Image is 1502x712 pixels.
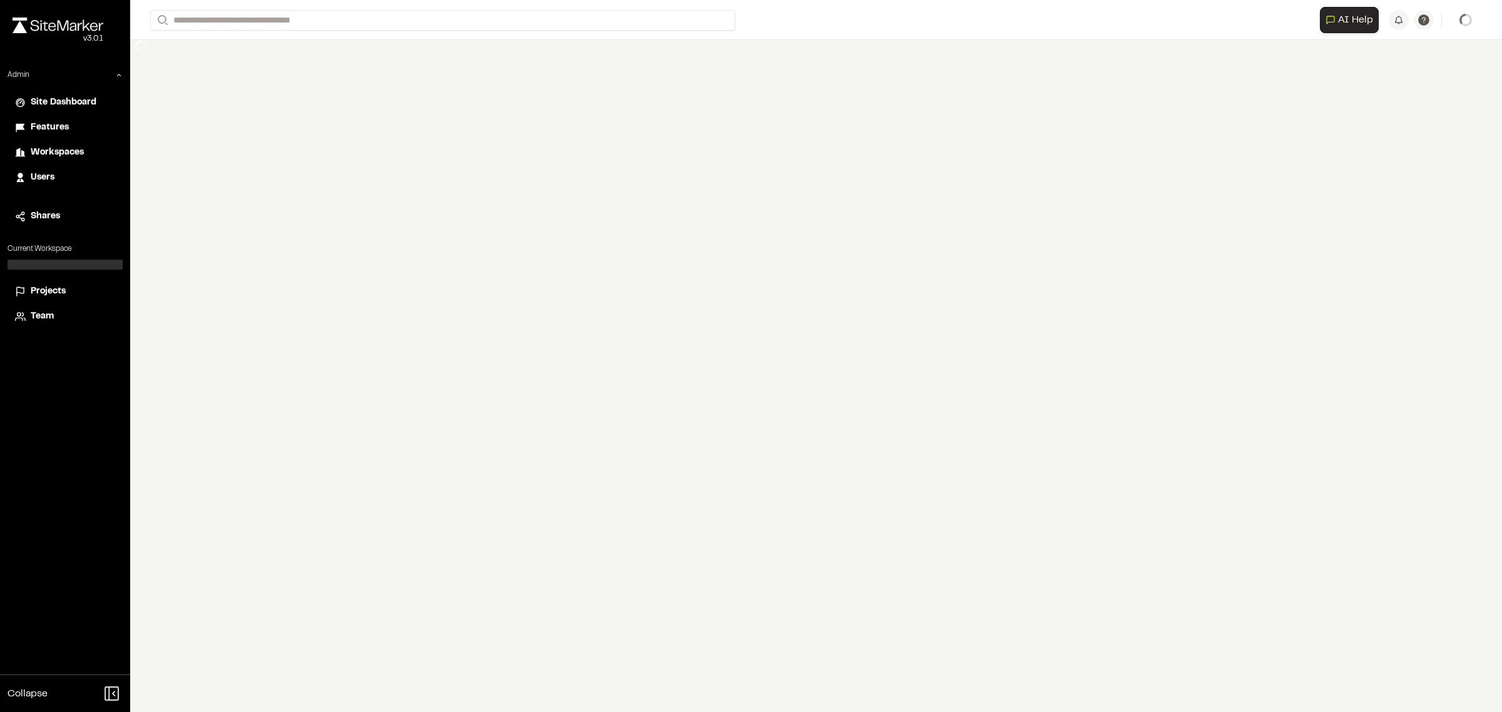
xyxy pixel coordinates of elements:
div: Oh geez...please don't... [13,33,103,44]
a: Users [15,171,115,185]
button: Search [150,10,173,31]
a: Shares [15,210,115,223]
span: Collapse [8,686,48,701]
span: Shares [31,210,60,223]
a: Site Dashboard [15,96,115,109]
span: Features [31,121,69,135]
a: Team [15,310,115,323]
a: Workspaces [15,146,115,160]
a: Features [15,121,115,135]
span: Team [31,310,54,323]
div: Open AI Assistant [1320,7,1384,33]
span: Site Dashboard [31,96,96,109]
span: Workspaces [31,146,84,160]
a: Projects [15,285,115,298]
img: rebrand.png [13,18,103,33]
span: AI Help [1338,13,1373,28]
button: Open AI Assistant [1320,7,1379,33]
p: Admin [8,69,29,81]
span: Users [31,171,54,185]
span: Projects [31,285,66,298]
p: Current Workspace [8,243,123,255]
